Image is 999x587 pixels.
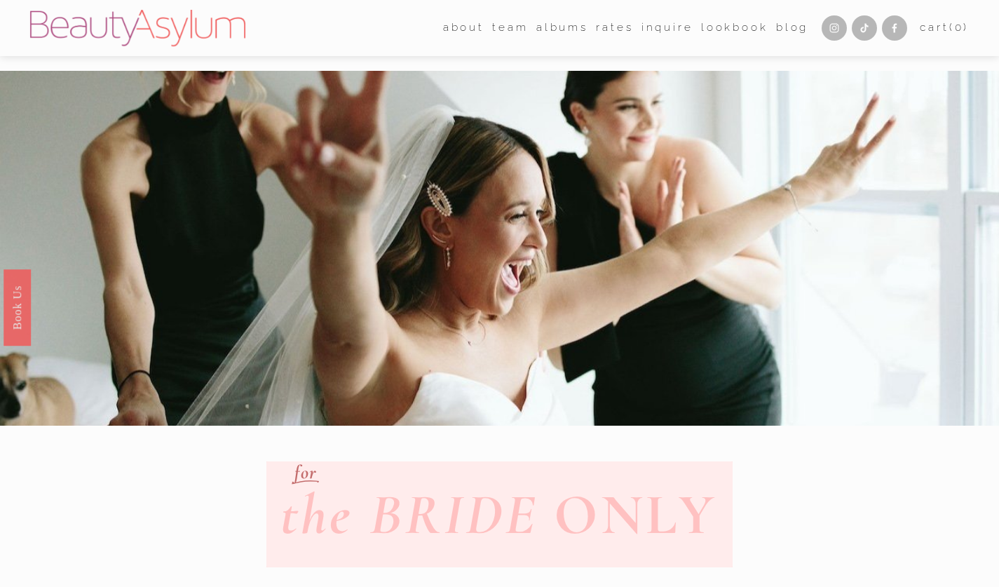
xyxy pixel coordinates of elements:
a: TikTok [852,15,877,41]
span: ( ) [949,21,969,34]
a: folder dropdown [492,18,528,39]
a: folder dropdown [443,18,484,39]
a: Rates [596,18,633,39]
a: Facebook [882,15,907,41]
a: Lookbook [701,18,768,39]
a: albums [536,18,588,39]
a: Book Us [4,269,31,345]
a: Instagram [822,15,847,41]
span: team [492,18,528,38]
span: 0 [955,21,964,34]
em: for [294,461,317,484]
em: the BRIDE [280,480,538,549]
a: 0 items in cart [920,18,969,38]
a: Blog [776,18,808,39]
img: Beauty Asylum | Bridal Hair &amp; Makeup Charlotte &amp; Atlanta [30,10,245,46]
a: Inquire [641,18,693,39]
span: about [443,18,484,38]
strong: ONLY [554,480,717,549]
